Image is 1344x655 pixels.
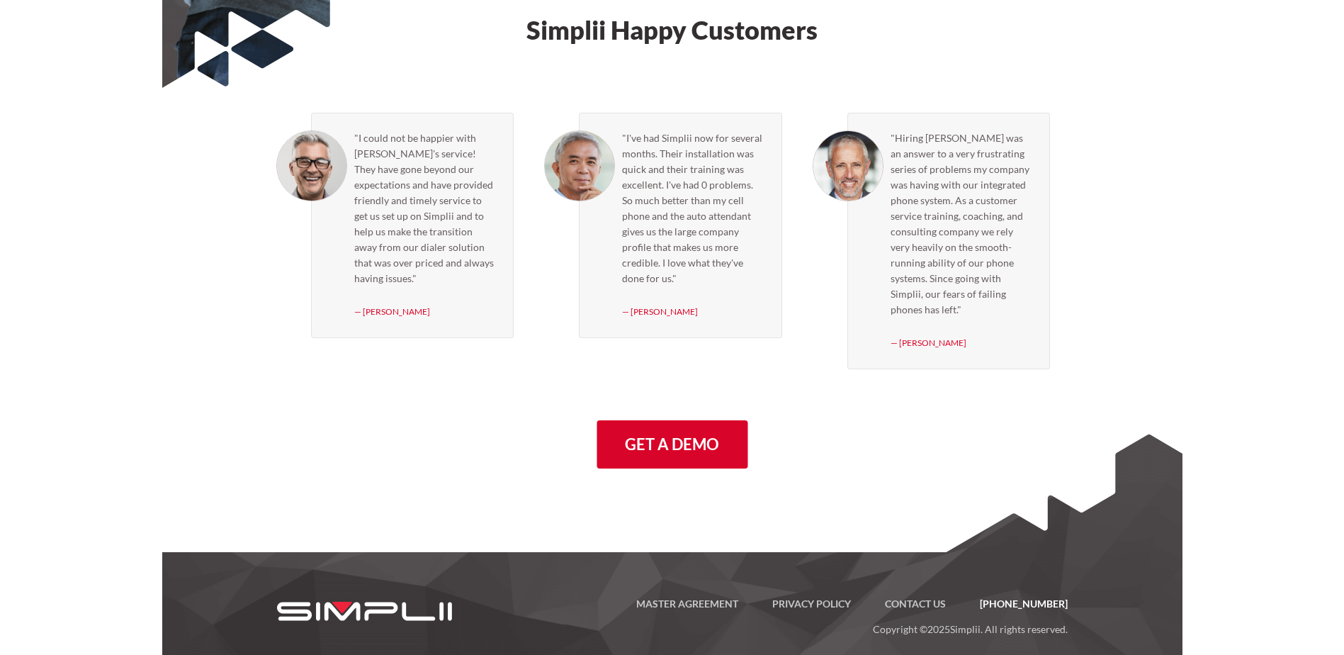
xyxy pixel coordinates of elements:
[891,130,1033,318] blockquote: "Hiring [PERSON_NAME] was an answer to a very frustrating series of problems my company was havin...
[622,303,764,320] div: — [PERSON_NAME]
[478,612,1068,638] p: Copyright © Simplii. All rights reserved.
[868,595,963,612] a: Contact US
[264,17,1080,43] h2: Simplii Happy Customers
[891,335,1033,352] div: — [PERSON_NAME]
[597,420,747,469] a: Get a Demo
[755,595,868,612] a: Privacy Policy
[619,595,755,612] a: Master Agreement
[622,130,764,286] blockquote: "I've had Simplii now for several months. Their installation was quick and their training was exc...
[927,623,950,635] span: 2025
[354,130,497,286] blockquote: "I could not be happier with [PERSON_NAME]'s service! They have gone beyond our expectations and ...
[963,595,1068,612] a: [PHONE_NUMBER]
[354,303,497,320] div: — [PERSON_NAME]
